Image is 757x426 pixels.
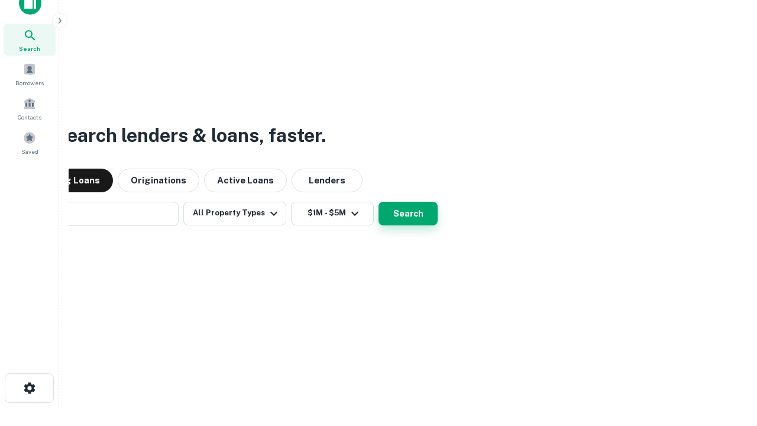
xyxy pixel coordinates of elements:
[378,202,438,225] button: Search
[698,331,757,388] iframe: Chat Widget
[118,169,199,192] button: Originations
[4,24,56,56] a: Search
[18,112,41,122] span: Contacts
[292,169,363,192] button: Lenders
[4,92,56,124] a: Contacts
[291,202,374,225] button: $1M - $5M
[54,121,326,150] h3: Search lenders & loans, faster.
[19,44,40,53] span: Search
[4,58,56,90] a: Borrowers
[183,202,286,225] button: All Property Types
[21,147,38,156] span: Saved
[15,78,44,88] span: Borrowers
[204,169,287,192] button: Active Loans
[4,127,56,159] a: Saved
